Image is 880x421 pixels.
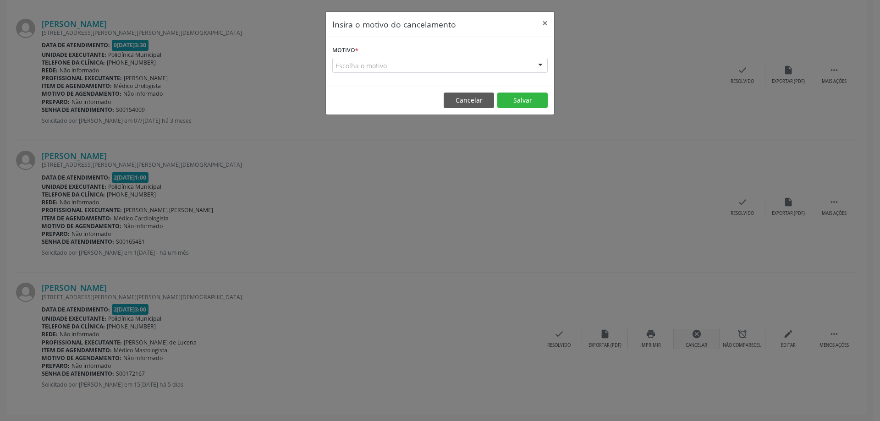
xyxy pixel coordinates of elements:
label: Motivo [332,44,358,58]
button: Salvar [497,93,548,108]
h5: Insira o motivo do cancelamento [332,18,456,30]
button: Close [536,12,554,34]
span: Escolha o motivo [335,61,387,71]
button: Cancelar [444,93,494,108]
